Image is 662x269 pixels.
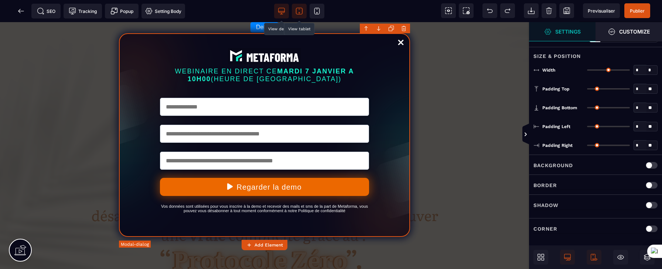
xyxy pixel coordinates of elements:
[630,8,645,14] span: Publier
[542,142,573,148] span: Padding Right
[542,67,555,73] span: Width
[110,7,133,15] span: Popup
[529,47,662,61] div: Size & Position
[160,178,369,194] h2: Vos données sont utilisées pour vous inscrire à la demo et recevoir des mails et sms de la part d...
[242,240,287,250] button: Add Element
[228,26,301,42] img: abe9e435164421cb06e33ef15842a39e_e5ef653356713f0d7dd3797ab850248d_Capture_d%E2%80%99e%CC%81cran_2...
[640,250,655,265] span: Open Layers
[533,181,557,190] p: Border
[255,242,283,248] strong: Add Element
[188,45,357,61] span: MARDI 7 JANVIER A 10H00
[533,250,548,265] span: Open Blocks
[533,224,557,233] p: Corner
[69,7,97,15] span: Tracking
[613,250,628,265] span: Hide/Show Block
[560,250,575,265] span: Desktop Only
[542,124,570,130] span: Padding Left
[587,250,601,265] span: Mobile Only
[160,44,369,63] p: WEBINAIRE EN DIRECT CE (HEURE DE [GEOGRAPHIC_DATA])
[583,3,620,18] span: Preview
[441,3,456,18] span: View components
[533,161,573,170] p: Background
[619,29,650,34] strong: Customize
[533,201,559,210] p: Shadow
[393,13,408,29] a: Close
[529,22,596,41] span: Settings
[459,3,474,18] span: Screenshot
[37,7,55,15] span: SEO
[160,156,369,174] button: Regarder la demo
[588,8,615,14] span: Previsualiser
[555,29,581,34] strong: Settings
[596,22,662,41] span: Open Style Manager
[542,86,570,92] span: Padding Top
[542,105,577,111] span: Padding Bottom
[145,7,181,15] span: Setting Body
